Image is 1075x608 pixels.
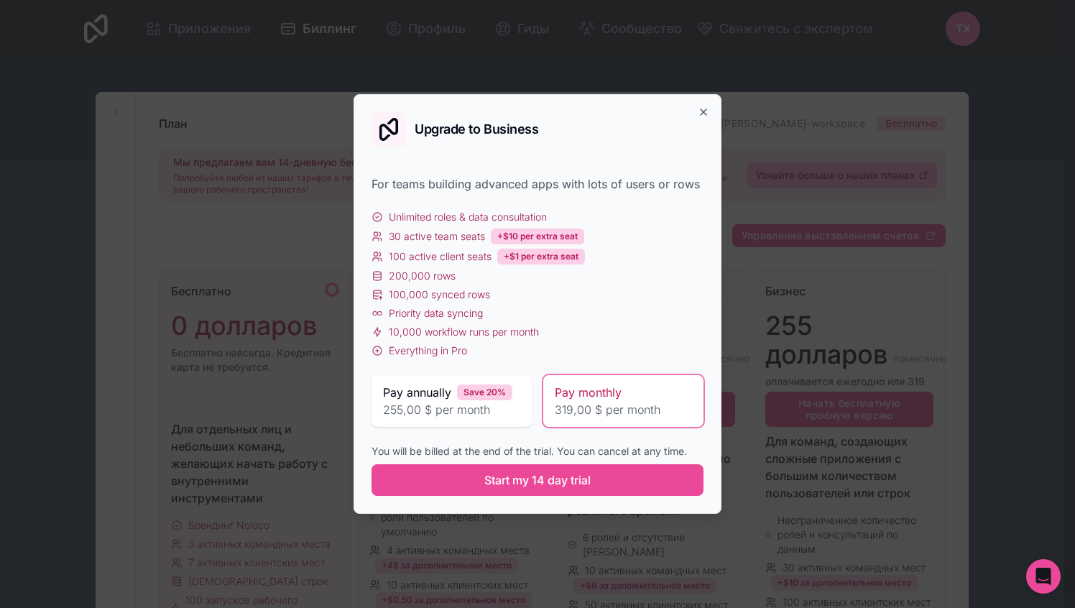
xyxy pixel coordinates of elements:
[389,210,547,224] span: Unlimited roles & data consultation
[457,384,512,400] div: Save 20%
[497,249,585,264] div: +$1 per extra seat
[389,249,492,264] span: 100 active client seats
[383,401,520,418] span: 255,00 $ per month
[389,325,539,339] span: 10,000 workflow runs per month
[555,384,622,401] span: Pay monthly
[383,384,451,401] span: Pay annually
[491,229,584,244] div: +$10 per extra seat
[415,123,538,136] h2: Upgrade to Business
[389,229,485,244] span: 30 active team seats
[372,464,703,496] button: Start my 14 day trial
[372,444,703,459] div: You will be billed at the end of the trial. You can cancel at any time.
[372,175,703,193] div: For teams building advanced apps with lots of users or rows
[389,344,467,358] span: Everything in Pro
[389,287,490,302] span: 100,000 synced rows
[484,471,591,489] span: Start my 14 day trial
[389,306,483,321] span: Priority data syncing
[555,401,692,418] span: 319,00 $ per month
[389,269,456,283] span: 200,000 rows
